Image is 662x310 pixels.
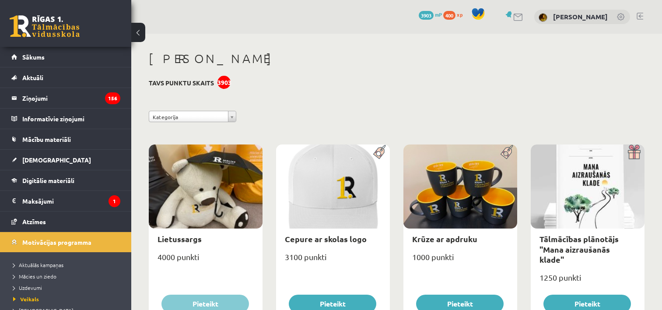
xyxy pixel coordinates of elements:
[22,53,45,61] span: Sākums
[13,284,42,291] span: Uzdevumi
[412,234,477,244] a: Krūze ar apdruku
[11,150,120,170] a: [DEMOGRAPHIC_DATA]
[11,67,120,88] a: Aktuāli
[13,295,123,303] a: Veikals
[22,135,71,143] span: Mācību materiāli
[11,170,120,190] a: Digitālie materiāli
[276,250,390,271] div: 3100 punkti
[149,111,236,122] a: Kategorija
[539,234,619,264] a: Tālmācības plānotājs "Mana aizraušanās klade"
[443,11,467,18] a: 400 xp
[370,144,390,159] img: Populāra prece
[13,261,63,268] span: Aktuālās kampaņas
[443,11,455,20] span: 400
[435,11,442,18] span: mP
[497,144,517,159] img: Populāra prece
[11,47,120,67] a: Sākums
[22,74,43,81] span: Aktuāli
[22,218,46,225] span: Atzīmes
[419,11,434,20] span: 3903
[22,88,120,108] legend: Ziņojumi
[419,11,442,18] a: 3903 mP
[13,272,123,280] a: Mācies un ziedo
[10,15,80,37] a: Rīgas 1. Tālmācības vidusskola
[22,109,120,129] legend: Informatīvie ziņojumi
[109,195,120,207] i: 1
[13,284,123,292] a: Uzdevumi
[625,144,644,159] img: Dāvana ar pārsteigumu
[149,51,644,66] h1: [PERSON_NAME]
[11,232,120,252] a: Motivācijas programma
[11,109,120,129] a: Informatīvie ziņojumi
[22,191,120,211] legend: Maksājumi
[158,234,202,244] a: Lietussargs
[13,261,123,269] a: Aktuālās kampaņas
[531,270,644,292] div: 1250 punkti
[403,250,517,271] div: 1000 punkti
[22,156,91,164] span: [DEMOGRAPHIC_DATA]
[553,12,608,21] a: [PERSON_NAME]
[11,191,120,211] a: Maksājumi1
[149,250,263,271] div: 4000 punkti
[153,111,224,123] span: Kategorija
[11,211,120,232] a: Atzīmes
[105,92,120,104] i: 156
[149,79,214,87] h3: Tavs punktu skaits
[22,176,74,184] span: Digitālie materiāli
[22,238,91,246] span: Motivācijas programma
[539,13,547,22] img: Loreta Zajaca
[11,88,120,108] a: Ziņojumi156
[457,11,462,18] span: xp
[11,129,120,149] a: Mācību materiāli
[285,234,367,244] a: Cepure ar skolas logo
[217,76,231,89] div: 3903
[13,296,39,303] span: Veikals
[13,273,56,280] span: Mācies un ziedo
